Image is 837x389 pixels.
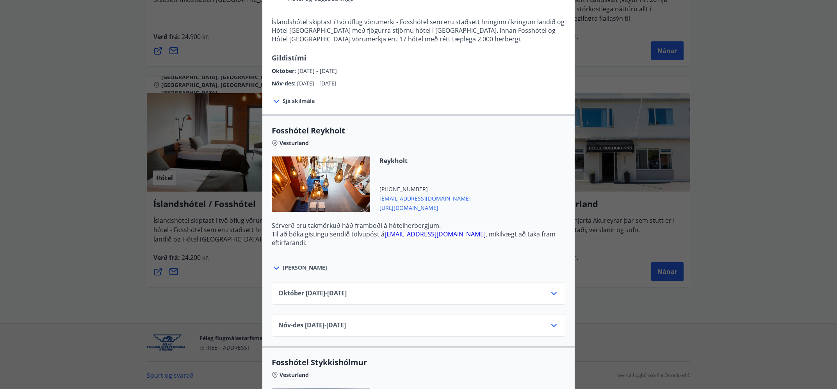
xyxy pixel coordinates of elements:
span: [DATE] - [DATE] [297,80,337,87]
span: [EMAIL_ADDRESS][DOMAIN_NAME] [379,193,471,202]
span: Nóv-des : [272,80,297,87]
span: [URL][DOMAIN_NAME] [379,202,471,212]
span: Október : [272,67,297,75]
span: [PHONE_NUMBER] [379,185,471,193]
span: Vesturland [280,139,309,147]
span: Reykholt [379,156,471,165]
span: Sjá skilmála [283,97,315,105]
p: Íslandshótel skiptast í tvö öflug vörumerki - Fosshótel sem eru staðsett hringinn í kringum landi... [272,18,565,43]
p: Sérverð eru takmörkuð háð framboði á hótelherbergjum. [272,221,565,230]
span: [DATE] - [DATE] [297,67,337,75]
span: Gildistími [272,53,306,62]
a: [EMAIL_ADDRESS][DOMAIN_NAME] [385,230,486,238]
span: Fosshótel Reykholt [272,125,565,136]
p: Til að bóka gistingu sendið tölvupóst á , mikilvægt að taka fram eftirfarandi: [272,230,565,247]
